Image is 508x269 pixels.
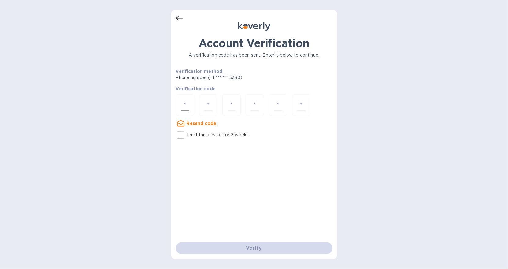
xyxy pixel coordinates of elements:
p: Verification code [176,86,332,92]
b: Verification method [176,69,223,74]
h1: Account Verification [176,37,332,50]
p: Trust this device for 2 weeks [187,132,249,138]
p: A verification code has been sent. Enter it below to continue. [176,52,332,58]
p: Phone number (+1 *** *** 5380) [176,74,289,81]
u: Resend code [187,121,217,126]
